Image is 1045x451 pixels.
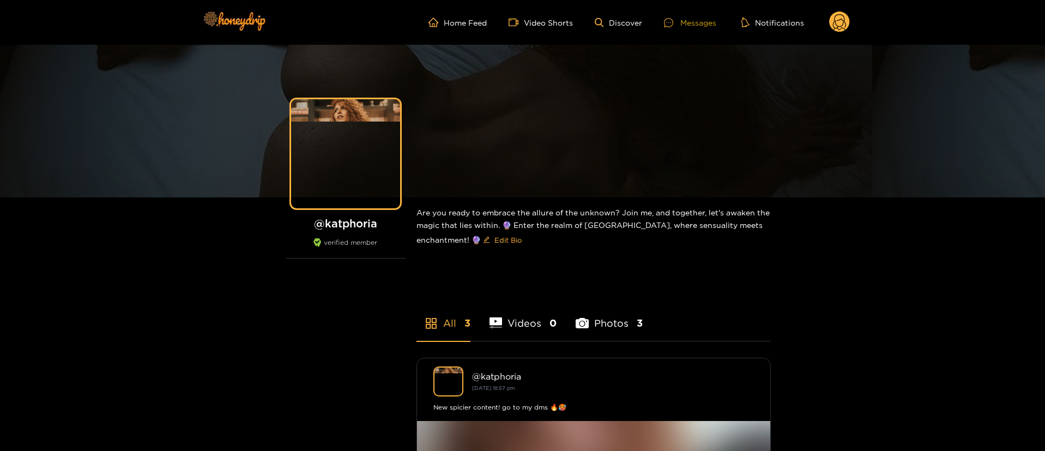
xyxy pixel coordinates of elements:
[433,366,463,396] img: katphoria
[416,197,771,257] div: Are you ready to embrace the allure of the unknown? Join me, and together, let's awaken the magic...
[416,292,470,341] li: All
[425,317,438,330] span: appstore
[472,371,754,381] div: @ katphoria
[286,217,406,230] h1: @ katphoria
[576,292,643,341] li: Photos
[464,316,470,330] span: 3
[595,18,642,27] a: Discover
[286,238,406,258] div: verified member
[494,234,522,245] span: Edit Bio
[428,17,487,27] a: Home Feed
[490,292,557,341] li: Videos
[481,231,524,249] button: editEdit Bio
[664,16,716,29] div: Messages
[637,316,643,330] span: 3
[428,17,444,27] span: home
[472,385,515,391] small: [DATE] 18:57 pm
[483,236,490,244] span: edit
[509,17,573,27] a: Video Shorts
[509,17,524,27] span: video-camera
[549,316,557,330] span: 0
[433,402,754,413] div: New spicier content! go to my dms 🔥🥵
[738,17,807,28] button: Notifications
